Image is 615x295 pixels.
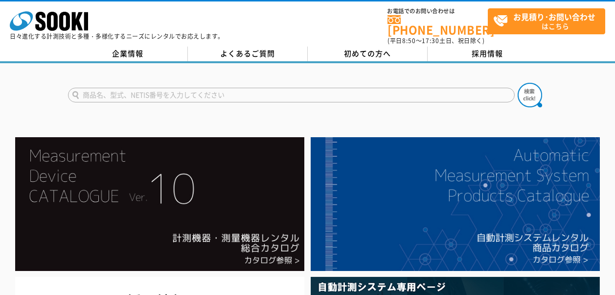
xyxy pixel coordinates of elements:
p: 日々進化する計測技術と多種・多様化するニーズにレンタルでお応えします。 [10,33,224,39]
span: お電話でのお問い合わせは [387,8,488,14]
a: 採用情報 [428,47,547,61]
input: 商品名、型式、NETIS番号を入力してください [68,88,515,102]
strong: お見積り･お問い合わせ [513,11,595,23]
a: 企業情報 [68,47,188,61]
img: Catalog Ver10 [15,137,304,271]
a: 初めての方へ [308,47,428,61]
a: [PHONE_NUMBER] [387,15,488,35]
span: 初めての方へ [344,48,391,59]
img: btn_search.png [518,83,542,107]
a: よくあるご質問 [188,47,308,61]
img: 自動計測システムカタログ [311,137,600,271]
span: 8:50 [402,36,416,45]
a: お見積り･お問い合わせはこちら [488,8,605,34]
span: はこちら [493,9,605,33]
span: (平日 ～ 土日、祝日除く) [387,36,484,45]
span: 17:30 [422,36,439,45]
